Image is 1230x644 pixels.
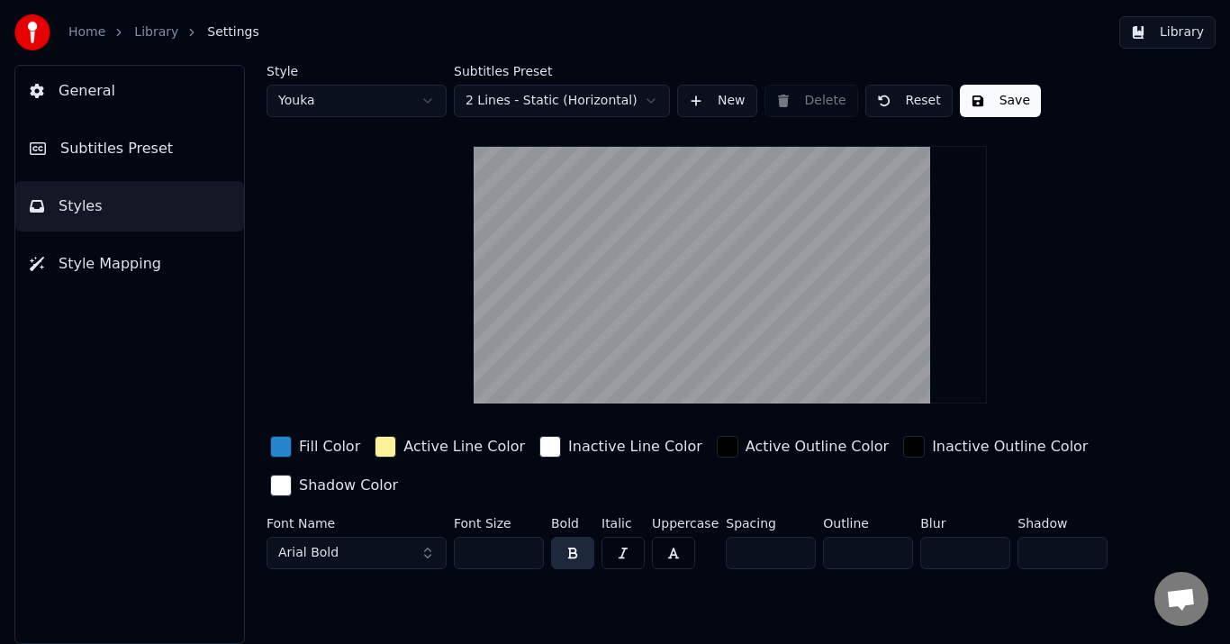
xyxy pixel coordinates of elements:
[267,65,447,77] label: Style
[1119,16,1216,49] button: Library
[60,138,173,159] span: Subtitles Preset
[823,517,913,530] label: Outline
[299,436,360,458] div: Fill Color
[454,517,544,530] label: Font Size
[59,80,115,102] span: General
[900,432,1091,461] button: Inactive Outline Color
[960,85,1041,117] button: Save
[267,432,364,461] button: Fill Color
[454,65,670,77] label: Subtitles Preset
[652,517,719,530] label: Uppercase
[59,253,161,275] span: Style Mapping
[713,432,892,461] button: Active Outline Color
[15,181,244,231] button: Styles
[536,432,706,461] button: Inactive Line Color
[68,23,105,41] a: Home
[1017,517,1108,530] label: Shadow
[59,195,103,217] span: Styles
[920,517,1010,530] label: Blur
[865,85,953,117] button: Reset
[299,475,398,496] div: Shadow Color
[15,239,244,289] button: Style Mapping
[14,14,50,50] img: youka
[932,436,1088,458] div: Inactive Outline Color
[551,517,594,530] label: Bold
[1154,572,1208,626] div: Open chat
[677,85,757,117] button: New
[403,436,525,458] div: Active Line Color
[601,517,645,530] label: Italic
[568,436,702,458] div: Inactive Line Color
[371,432,529,461] button: Active Line Color
[746,436,889,458] div: Active Outline Color
[134,23,178,41] a: Library
[278,544,339,562] span: Arial Bold
[15,66,244,116] button: General
[68,23,259,41] nav: breadcrumb
[726,517,816,530] label: Spacing
[207,23,258,41] span: Settings
[15,123,244,174] button: Subtitles Preset
[267,517,447,530] label: Font Name
[267,471,402,500] button: Shadow Color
